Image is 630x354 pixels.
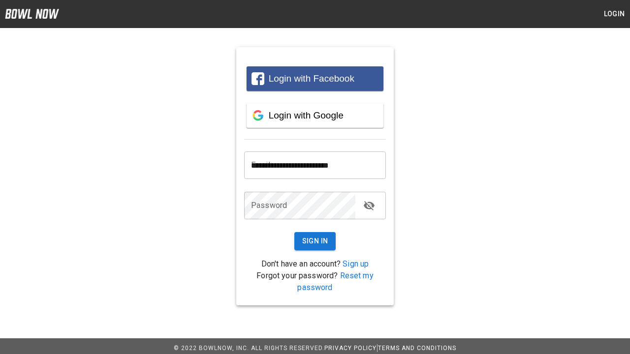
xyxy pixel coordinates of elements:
p: Don't have an account? [244,258,386,270]
a: Reset my password [297,271,373,292]
span: © 2022 BowlNow, Inc. All Rights Reserved. [174,345,324,352]
span: Login with Facebook [269,73,354,84]
button: Login with Facebook [247,66,383,91]
a: Sign up [343,259,369,268]
img: logo [5,9,59,19]
button: Sign In [294,232,336,250]
button: Login [598,5,630,23]
p: Forgot your password? [244,270,386,294]
a: Terms and Conditions [378,345,456,352]
button: Login with Google [247,103,383,128]
span: Login with Google [269,110,344,120]
a: Privacy Policy [324,345,377,352]
button: toggle password visibility [359,196,379,215]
